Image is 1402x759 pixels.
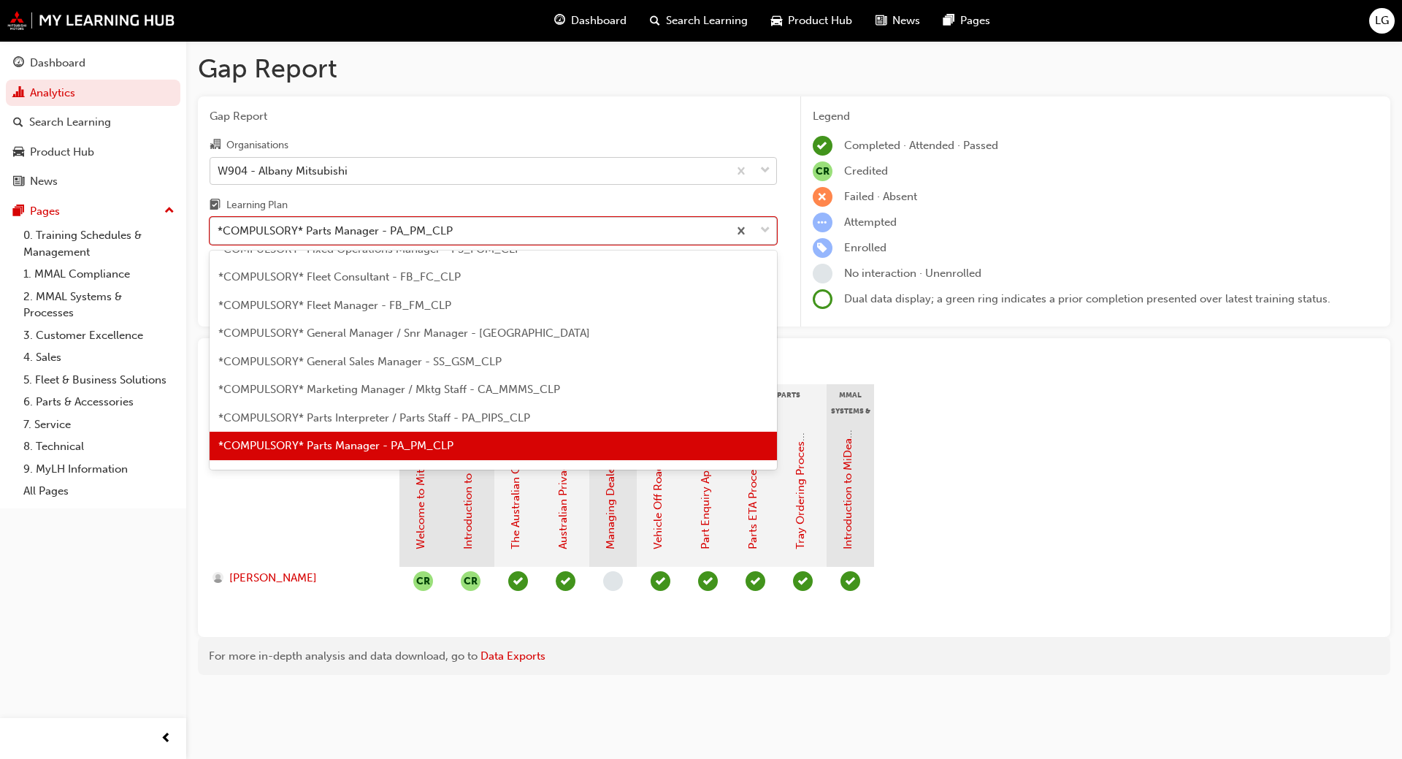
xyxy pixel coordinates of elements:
span: *COMPULSORY* Marketing Manager / Mktg Staff - CA_MMMS_CLP [218,383,560,396]
span: guage-icon [554,12,565,30]
div: Pages [30,203,60,220]
span: *COMPULSORY* General Manager / Snr Manager - [GEOGRAPHIC_DATA] [218,327,590,340]
span: LG [1375,12,1389,29]
span: prev-icon [161,730,172,748]
span: learningRecordVerb_COMPLETE-icon [651,571,670,591]
span: Pages [960,12,990,29]
span: learningRecordVerb_COMPLETE-icon [698,571,718,591]
div: W904 - Albany Mitsubishi [218,162,348,179]
span: Gap Report [210,108,777,125]
span: News [892,12,920,29]
span: No interaction · Unenrolled [844,267,981,280]
a: guage-iconDashboard [543,6,638,36]
span: learningRecordVerb_PASS-icon [840,571,860,591]
span: learningRecordVerb_COMPLETE-icon [813,136,832,156]
a: 6. Parts & Accessories [18,391,180,413]
span: learningRecordVerb_NONE-icon [603,571,623,591]
a: 7. Service [18,413,180,436]
a: 2. MMAL Systems & Processes [18,286,180,324]
a: 4. Sales [18,346,180,369]
span: learningRecordVerb_ATTEMPT-icon [813,213,832,232]
a: pages-iconPages [932,6,1002,36]
a: 8. Technical [18,435,180,458]
a: Analytics [6,80,180,107]
div: Legend [813,108,1379,125]
a: Dashboard [6,50,180,77]
a: Search Learning [6,109,180,136]
a: 1. MMAL Compliance [18,263,180,286]
h1: Gap Report [198,53,1390,85]
a: 0. Training Schedules & Management [18,224,180,263]
span: learningRecordVerb_PASS-icon [508,571,528,591]
a: Product Hub [6,139,180,166]
span: down-icon [760,221,770,240]
span: Failed · Absent [844,190,917,203]
img: mmal [7,11,175,30]
span: Completed · Attended · Passed [844,139,998,152]
div: MMAL Systems & Processes - General [827,384,874,421]
span: *COMPULSORY* Pre-Delivery Manager - PS_PDM_CLP [218,468,499,481]
span: car-icon [771,12,782,30]
a: 5. Fleet & Business Solutions [18,369,180,392]
div: Organisations [226,138,288,153]
a: All Pages [18,480,180,503]
span: search-icon [13,116,23,129]
a: [PERSON_NAME] [212,570,386,587]
span: pages-icon [13,205,24,218]
span: learningplan-icon [210,199,221,213]
span: down-icon [760,161,770,180]
span: *COMPULSORY* Parts Interpreter / Parts Staff - PA_PIPS_CLP [218,411,530,424]
span: Attempted [844,216,897,229]
a: car-iconProduct Hub [759,6,864,36]
span: learningRecordVerb_ENROLL-icon [813,238,832,258]
a: news-iconNews [864,6,932,36]
span: Search Learning [666,12,748,29]
a: 9. MyLH Information [18,458,180,481]
div: Search Learning [29,114,111,131]
a: Parts ETA Process - Video [746,420,759,549]
button: Pages [6,198,180,225]
button: null-icon [461,571,480,591]
span: Credited [844,164,888,178]
a: search-iconSearch Learning [638,6,759,36]
span: pages-icon [943,12,954,30]
span: *COMPULSORY* Parts Manager - PA_PM_CLP [218,439,453,452]
span: Dashboard [571,12,627,29]
a: Introduction to MiDealerAssist [841,397,854,549]
span: learningRecordVerb_COMPLETE-icon [793,571,813,591]
span: car-icon [13,146,24,159]
span: news-icon [13,175,24,188]
span: Enrolled [844,241,886,254]
a: 3. Customer Excellence [18,324,180,347]
span: *COMPULSORY* Fleet Manager - FB_FM_CLP [218,299,451,312]
div: Product Hub [30,144,94,161]
div: For more in-depth analysis and data download, go to [209,648,1379,665]
span: *COMPULSORY* Fixed Operations Manager - PS_FOM_CLP [218,243,521,256]
span: chart-icon [13,87,24,100]
span: null-icon [413,571,433,591]
a: News [6,168,180,195]
div: Learning Plan [226,198,288,213]
span: news-icon [876,12,886,30]
span: *COMPULSORY* General Sales Manager - SS_GSM_CLP [218,355,502,368]
span: learningRecordVerb_FAIL-icon [813,187,832,207]
button: DashboardAnalyticsSearch LearningProduct HubNews [6,47,180,198]
span: learningRecordVerb_NONE-icon [813,264,832,283]
span: learningRecordVerb_COMPLETE-icon [746,571,765,591]
span: Product Hub [788,12,852,29]
button: LG [1369,8,1395,34]
span: organisation-icon [210,139,221,152]
div: News [30,173,58,190]
span: learningRecordVerb_PASS-icon [556,571,575,591]
div: Dashboard [30,55,85,72]
span: *COMPULSORY* Fleet Consultant - FB_FC_CLP [218,270,461,283]
span: [PERSON_NAME] [229,570,317,587]
div: *COMPULSORY* Parts Manager - PA_PM_CLP [218,223,453,240]
a: Data Exports [480,649,545,663]
span: up-icon [164,202,175,221]
span: Dual data display; a green ring indicates a prior completion presented over latest training status. [844,292,1330,305]
span: search-icon [650,12,660,30]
